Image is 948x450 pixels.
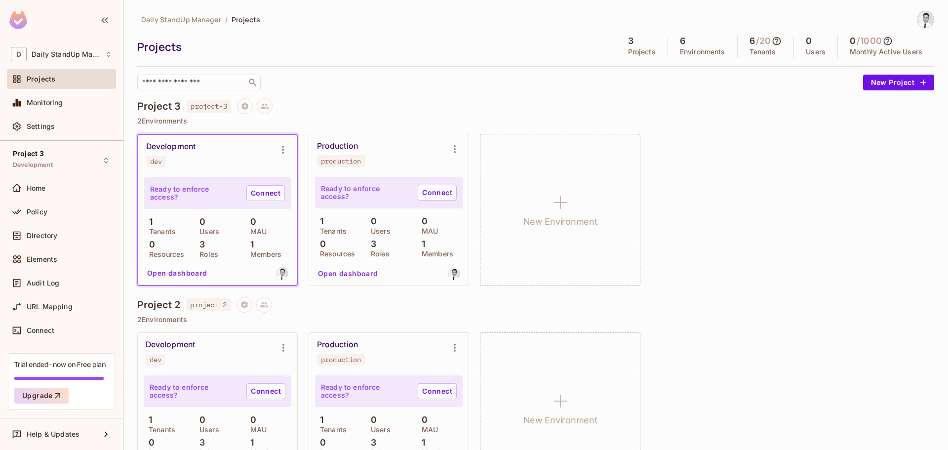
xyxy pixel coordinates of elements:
p: 1 [315,216,323,226]
a: Connect [246,383,285,399]
a: Connect [418,383,457,399]
p: 3 [366,438,376,448]
h1: New Environment [523,413,597,428]
p: Users [806,48,826,56]
p: MAU [245,426,267,434]
span: Help & Updates [27,430,79,438]
button: Environment settings [273,140,293,160]
button: Environment settings [445,338,465,358]
p: 0 [366,216,377,226]
p: Users [195,228,219,236]
button: Open dashboard [314,266,382,282]
p: MAU [417,227,438,235]
p: 1 [144,217,153,227]
img: Goran Jovanovic [917,11,934,28]
p: Ready to enforce access? [321,383,410,399]
h5: 0 [806,36,812,46]
button: Upgrade [14,388,69,404]
div: Production [317,340,358,350]
p: Tenants [144,228,176,236]
span: Project 3 [13,150,44,158]
p: Users [366,227,391,235]
p: 0 [245,217,256,227]
span: URL Mapping [27,303,73,311]
p: Tenants [144,426,175,434]
p: Members [417,250,453,258]
div: dev [150,158,162,165]
p: 1 [144,415,152,425]
p: 1 [315,415,323,425]
span: Connect [27,327,54,334]
span: Directory [27,232,57,240]
p: Users [366,426,391,434]
p: 1 [245,438,254,448]
p: Ready to enforce access? [321,185,410,201]
p: 0 [417,415,428,425]
div: Projects [137,40,611,54]
h4: Project 3 [137,100,181,112]
p: Tenants [750,48,776,56]
span: project-3 [187,100,231,113]
p: Environments [680,48,725,56]
p: Tenants [315,426,347,434]
p: 0 [366,415,377,425]
div: Production [317,141,358,151]
h5: / 1000 [857,36,882,46]
span: Projects [232,15,260,24]
p: Tenants [315,227,347,235]
p: 2 Environments [137,316,934,324]
div: Trial ended- now on Free plan [14,360,106,369]
p: 0 [195,217,205,227]
img: gjovanovic.st@gmail.com [276,267,288,280]
p: 0 [144,240,155,249]
h5: 6 [680,36,685,46]
img: SReyMgAAAABJRU5ErkJggg== [9,11,27,29]
span: Development [13,161,53,169]
span: project-2 [186,298,230,311]
span: Daily StandUp Manager [141,15,221,24]
p: Users [195,426,219,434]
span: Settings [27,123,55,130]
h5: 0 [850,36,856,46]
button: Open dashboard [143,265,211,281]
p: 3 [366,239,376,249]
p: Roles [195,250,218,258]
p: 0 [144,438,155,448]
a: Connect [246,185,285,201]
span: Workspace: Daily StandUp Manager [32,50,100,58]
span: Policy [27,208,47,216]
div: Development [146,142,196,152]
li: / [225,15,228,24]
p: 1 [245,240,254,249]
p: 1 [417,438,425,448]
p: Resources [144,250,184,258]
p: 0 [195,415,205,425]
p: 2 Environments [137,117,934,125]
span: Elements [27,255,57,263]
h1: New Environment [523,214,597,229]
p: Members [245,250,282,258]
p: Ready to enforce access? [150,185,238,201]
p: 0 [315,239,326,249]
h5: 6 [750,36,755,46]
div: dev [150,356,161,364]
span: Projects [27,75,55,83]
span: D [11,47,27,61]
p: 3 [195,438,205,448]
p: 0 [245,415,256,425]
h5: / 20 [756,36,771,46]
button: New Project [863,75,934,90]
p: 1 [417,239,425,249]
p: Monthly Active Users [850,48,922,56]
div: Development [146,340,195,350]
span: Project settings [237,103,253,113]
p: MAU [417,426,438,434]
div: production [321,356,361,364]
p: 0 [417,216,428,226]
p: 3 [195,240,205,249]
p: Projects [628,48,656,56]
button: Environment settings [274,338,293,358]
a: Connect [418,185,457,201]
img: gjovanovic.st@gmail.com [448,268,460,280]
span: Audit Log [27,279,59,287]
